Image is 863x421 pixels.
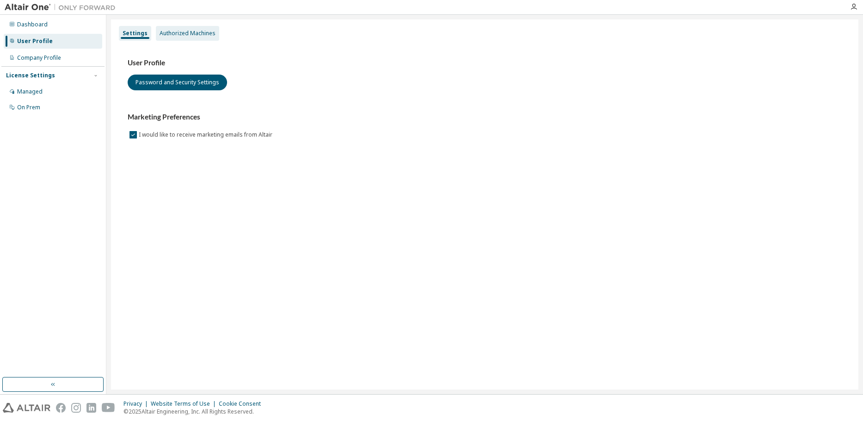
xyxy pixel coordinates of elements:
img: youtube.svg [102,403,115,413]
div: Authorized Machines [160,30,216,37]
h3: User Profile [128,58,842,68]
div: User Profile [17,38,53,45]
img: linkedin.svg [86,403,96,413]
div: Company Profile [17,54,61,62]
div: Dashboard [17,21,48,28]
img: altair_logo.svg [3,403,50,413]
p: © 2025 Altair Engineering, Inc. All Rights Reserved. [123,408,266,415]
label: I would like to receive marketing emails from Altair [139,129,274,140]
div: Settings [123,30,148,37]
h3: Marketing Preferences [128,113,842,122]
img: instagram.svg [71,403,81,413]
div: On Prem [17,104,40,111]
img: Altair One [5,3,120,12]
div: Cookie Consent [219,400,266,408]
div: License Settings [6,72,55,79]
div: Managed [17,88,43,95]
img: facebook.svg [56,403,66,413]
div: Website Terms of Use [151,400,219,408]
div: Privacy [123,400,151,408]
button: Password and Security Settings [128,75,227,90]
